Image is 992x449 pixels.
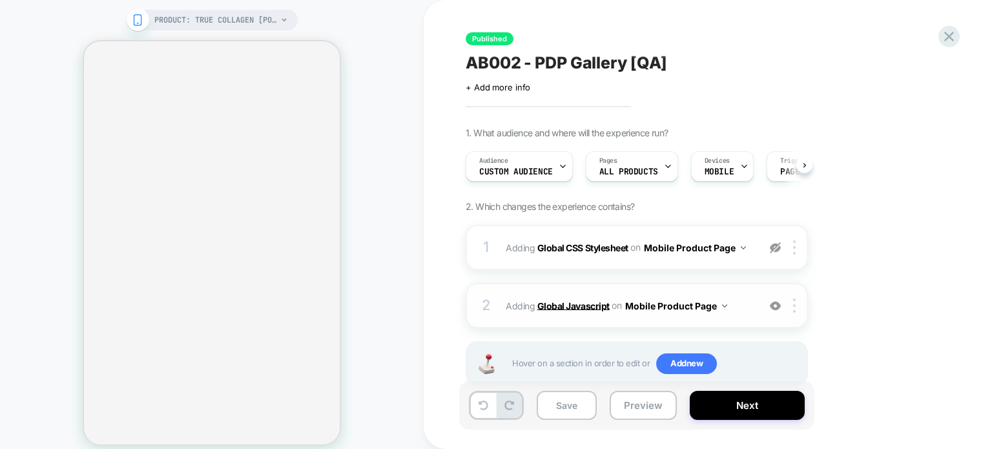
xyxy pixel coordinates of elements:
[479,167,553,176] span: Custom Audience
[770,300,781,311] img: crossed eye
[780,156,805,165] span: Trigger
[537,300,610,311] b: Global Javascript
[537,391,597,420] button: Save
[599,167,658,176] span: ALL PRODUCTS
[480,235,493,260] div: 1
[466,82,530,92] span: + Add more info
[722,304,727,308] img: down arrow
[793,240,796,255] img: close
[466,127,668,138] span: 1. What audience and where will the experience run?
[537,242,628,253] b: Global CSS Stylesheet
[630,239,640,255] span: on
[644,238,746,257] button: Mobile Product Page
[612,297,621,313] span: on
[466,201,634,212] span: 2. Which changes the experience contains?
[480,293,493,318] div: 2
[466,32,513,45] span: Published
[741,246,746,249] img: down arrow
[705,156,730,165] span: Devices
[705,167,734,176] span: MOBILE
[780,167,824,176] span: Page Load
[506,238,752,257] span: Adding
[610,391,677,420] button: Preview
[466,53,667,72] span: AB002 - PDP Gallery [QA]
[473,354,499,374] img: Joystick
[479,156,508,165] span: Audience
[690,391,805,420] button: Next
[506,297,752,315] span: Adding
[656,353,717,374] span: Add new
[625,297,727,315] button: Mobile Product Page
[512,353,800,374] span: Hover on a section in order to edit or
[770,242,781,253] img: eye
[154,10,277,30] span: PRODUCT: True Collagen [pouch]
[793,298,796,313] img: close
[599,156,617,165] span: Pages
